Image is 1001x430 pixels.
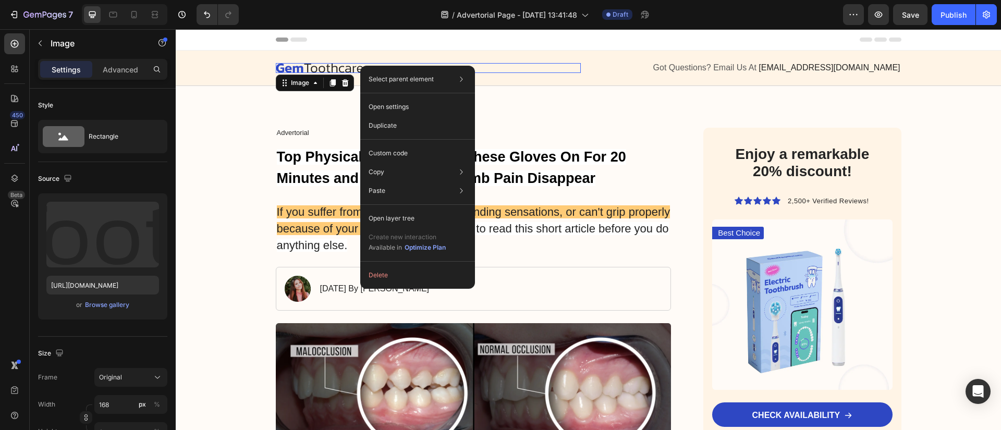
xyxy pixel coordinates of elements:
[46,276,159,294] input: https://example.com/image.jpg
[404,242,446,253] button: Optimize Plan
[151,398,163,411] button: px
[100,294,496,425] img: gempages_583930347964597059-94b68c57-adcf-4464-afd9-1b2956a269fc.webp
[369,186,385,195] p: Paste
[369,214,414,223] p: Open layer tree
[369,243,402,251] span: Available in
[85,300,129,310] div: Browse gallery
[38,400,55,409] label: Width
[583,34,724,43] span: [EMAIL_ADDRESS][DOMAIN_NAME]
[46,202,159,267] img: preview-image
[101,193,493,223] span: you’ve got to read this short article before you do anything else.
[197,4,239,25] div: Undo/Redo
[8,191,25,199] div: Beta
[545,115,709,152] h2: Enjoy a remarkable 20% discount!
[369,121,397,130] p: Duplicate
[89,125,152,149] div: Rectangle
[369,232,446,242] p: Create new interaction
[893,4,927,25] button: Save
[612,168,693,176] span: 2,500+ Verified Reviews!
[154,400,160,409] div: %
[94,395,167,414] input: px%
[101,100,495,108] p: Advertorial
[613,10,628,19] span: Draft
[369,167,384,177] p: Copy
[369,149,408,158] p: Custom code
[176,29,1001,430] iframe: Design area
[932,4,975,25] button: Publish
[542,199,584,209] p: Best Choice
[577,381,665,392] p: CHECK AVAILABILITY
[68,8,73,21] p: 7
[4,4,78,25] button: 7
[109,247,135,273] img: gempages_583930347964597059-db997ec7-170e-4d23-bacf-ce15ef48a2b7.webp
[452,9,455,20] span: /
[51,37,139,50] p: Image
[38,101,53,110] div: Style
[478,34,581,43] span: Got Questions? Email Us At
[84,300,130,310] button: Browse gallery
[10,111,25,119] div: 450
[94,368,167,387] button: Original
[101,176,495,206] span: If you suffer from sharp thumb pain, grinding sensations, or can't grip properly because of your ...
[405,243,446,252] div: Optimize Plan
[101,120,450,157] strong: Top Physical Therapist: Put These Gloves On For 20 Minutes and Watch Your Thumb Pain Disappear
[99,373,122,382] span: Original
[941,9,967,20] div: Publish
[52,64,81,75] p: Settings
[76,299,82,311] span: or
[38,373,57,382] label: Frame
[139,400,146,409] div: px
[38,172,74,186] div: Source
[536,190,716,361] img: gempages_583930347964597059-847fa7f0-4a87-41de-8fd0-a307e669719b.webp
[38,347,66,361] div: Size
[364,266,471,285] button: Delete
[369,75,434,84] p: Select parent element
[966,379,991,404] div: Open Intercom Messenger
[536,373,716,398] a: CHECK AVAILABILITY
[902,10,919,19] span: Save
[144,254,254,265] p: [DATE] By [PERSON_NAME]
[369,102,409,112] p: Open settings
[457,9,577,20] span: Advertorial Page - [DATE] 13:41:48
[136,398,149,411] button: %
[103,64,138,75] p: Advanced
